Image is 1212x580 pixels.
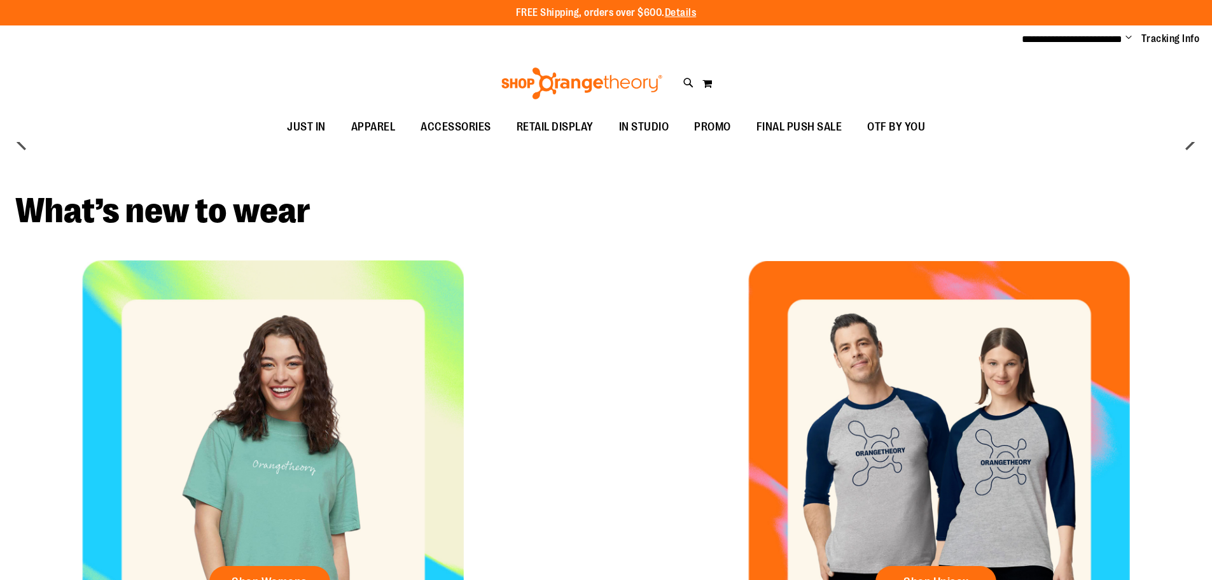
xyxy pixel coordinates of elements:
span: JUST IN [287,113,326,141]
h2: What’s new to wear [15,194,1197,229]
span: PROMO [694,113,731,141]
span: IN STUDIO [619,113,669,141]
p: FREE Shipping, orders over $600. [516,6,697,20]
span: RETAIL DISPLAY [517,113,594,141]
a: Tracking Info [1141,32,1200,46]
span: APPAREL [351,113,396,141]
img: Shop Orangetheory [499,67,664,99]
span: FINAL PUSH SALE [756,113,842,141]
a: Details [665,7,697,18]
button: prev [10,129,35,155]
button: Account menu [1125,32,1132,45]
span: OTF BY YOU [867,113,925,141]
button: next [1177,129,1202,155]
span: ACCESSORIES [421,113,491,141]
